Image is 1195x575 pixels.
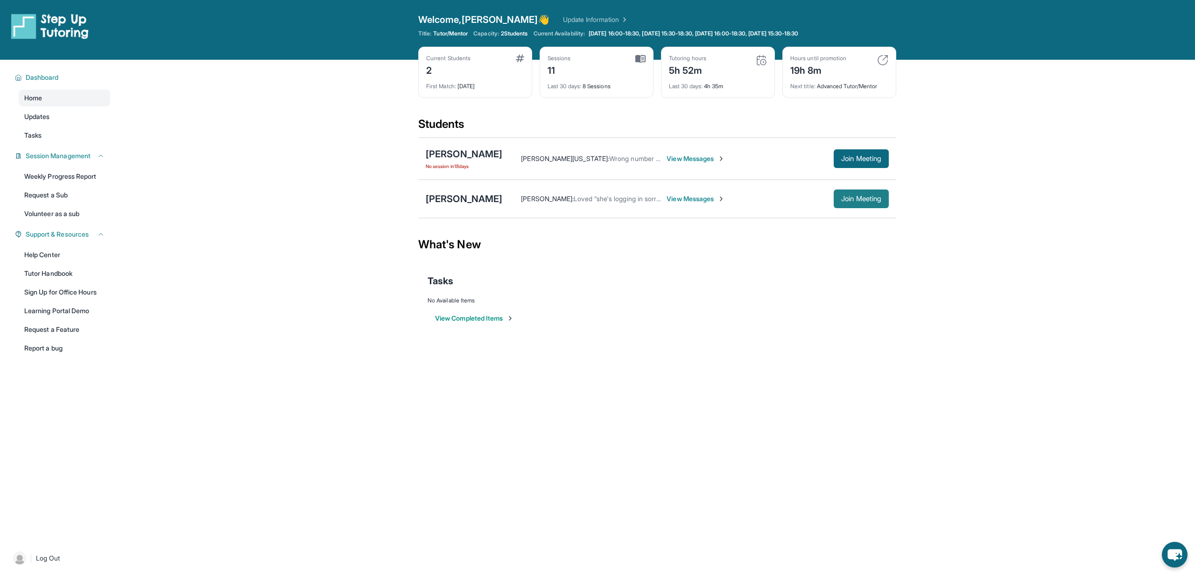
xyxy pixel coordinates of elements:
[521,195,574,203] span: [PERSON_NAME] :
[717,155,725,162] img: Chevron-Right
[667,154,725,163] span: View Messages
[19,284,110,301] a: Sign Up for Office Hours
[418,30,431,37] span: Title:
[548,77,646,90] div: 8 Sessions
[669,83,703,90] span: Last 30 days :
[426,83,456,90] span: First Match :
[426,77,524,90] div: [DATE]
[24,112,50,121] span: Updates
[669,62,706,77] div: 5h 52m
[563,15,628,24] a: Update Information
[756,55,767,66] img: card
[435,314,514,323] button: View Completed Items
[19,168,110,185] a: Weekly Progress Report
[669,77,767,90] div: 4h 35m
[418,224,896,265] div: What's New
[19,246,110,263] a: Help Center
[19,340,110,357] a: Report a bug
[841,156,881,161] span: Join Meeting
[426,147,502,161] div: [PERSON_NAME]
[834,149,889,168] button: Join Meeting
[534,30,585,37] span: Current Availability:
[9,548,110,568] a: |Log Out
[19,90,110,106] a: Home
[619,15,628,24] img: Chevron Right
[587,30,800,37] a: [DATE] 16:00-18:30, [DATE] 15:30-18:30, [DATE] 16:00-18:30, [DATE] 15:30-18:30
[19,302,110,319] a: Learning Portal Demo
[667,194,725,203] span: View Messages
[24,131,42,140] span: Tasks
[426,162,502,170] span: No session in 18 days
[790,55,846,62] div: Hours until promotion
[548,83,581,90] span: Last 30 days :
[790,83,815,90] span: Next title :
[426,55,471,62] div: Current Students
[19,108,110,125] a: Updates
[428,274,453,287] span: Tasks
[418,13,550,26] span: Welcome, [PERSON_NAME] 👋
[26,151,91,161] span: Session Management
[24,93,42,103] span: Home
[30,553,32,564] span: |
[548,62,571,77] div: 11
[19,321,110,338] a: Request a Feature
[521,154,609,162] span: [PERSON_NAME][US_STATE] :
[22,151,105,161] button: Session Management
[428,297,887,304] div: No Available Items
[418,117,896,137] div: Students
[11,13,89,39] img: logo
[790,62,846,77] div: 19h 8m
[1162,542,1188,568] button: chat-button
[19,187,110,203] a: Request a Sub
[426,192,502,205] div: [PERSON_NAME]
[426,62,471,77] div: 2
[609,154,664,162] span: Wrong number ☺️
[834,189,889,208] button: Join Meeting
[635,55,646,63] img: card
[516,55,524,62] img: card
[790,77,888,90] div: Advanced Tutor/Mentor
[26,73,59,82] span: Dashboard
[26,230,89,239] span: Support & Resources
[501,30,528,37] span: 2 Students
[19,265,110,282] a: Tutor Handbook
[22,230,105,239] button: Support & Resources
[669,55,706,62] div: Tutoring hours
[433,30,468,37] span: Tutor/Mentor
[574,195,693,203] span: Loved “she's logging in sorry about that”
[36,554,60,563] span: Log Out
[13,552,26,565] img: user-img
[877,55,888,66] img: card
[841,196,881,202] span: Join Meeting
[19,127,110,144] a: Tasks
[473,30,499,37] span: Capacity:
[717,195,725,203] img: Chevron-Right
[22,73,105,82] button: Dashboard
[548,55,571,62] div: Sessions
[589,30,798,37] span: [DATE] 16:00-18:30, [DATE] 15:30-18:30, [DATE] 16:00-18:30, [DATE] 15:30-18:30
[19,205,110,222] a: Volunteer as a sub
